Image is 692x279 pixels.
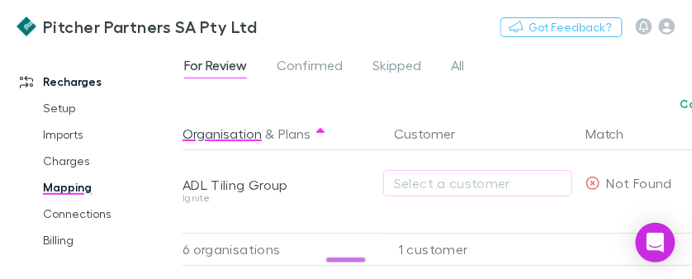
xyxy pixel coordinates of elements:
a: Pitcher Partners SA Pty Ltd [7,7,267,46]
div: ADL Tiling Group [182,177,374,193]
button: Got Feedback? [500,17,623,37]
span: Not Found [607,175,672,191]
a: Connections [26,201,196,227]
div: Open Intercom Messenger [636,223,675,262]
a: Imports [26,121,196,148]
h3: Pitcher Partners SA Pty Ltd [43,17,257,36]
span: For Review [184,57,247,78]
button: Organisation [182,117,262,150]
div: Ignite [182,193,374,203]
a: Mapping [26,174,196,201]
a: Recharges [3,69,196,95]
div: 1 customer [381,233,579,266]
span: Skipped [372,57,421,78]
a: Billing [26,227,196,253]
div: & [182,117,374,150]
button: Customer [394,117,475,150]
button: Match [585,117,644,150]
button: Select a customer [383,170,572,196]
div: Select a customer [394,173,562,193]
img: Pitcher Partners SA Pty Ltd's Logo [17,17,36,36]
span: Confirmed [277,57,343,78]
span: All [451,57,464,78]
a: Charges [26,148,196,174]
button: Plans [278,117,310,150]
div: 6 organisations [182,233,381,266]
a: Setup [26,95,196,121]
